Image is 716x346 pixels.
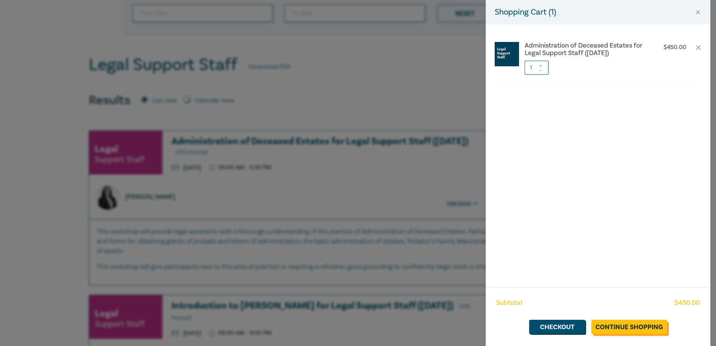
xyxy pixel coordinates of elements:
[529,320,585,334] a: Checkout
[525,42,649,57] a: Administration of Deceased Estates for Legal Support Staff ([DATE])
[674,298,700,308] span: $ 450.00
[695,9,701,16] button: Close
[525,61,549,75] input: 1
[495,6,556,18] h5: Shopping Cart ( 1 )
[591,320,667,334] a: Continue Shopping
[495,42,519,66] img: Legal%20Support%20Staff.jpg
[664,44,686,51] p: $ 450.00
[496,298,522,308] span: Subtotal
